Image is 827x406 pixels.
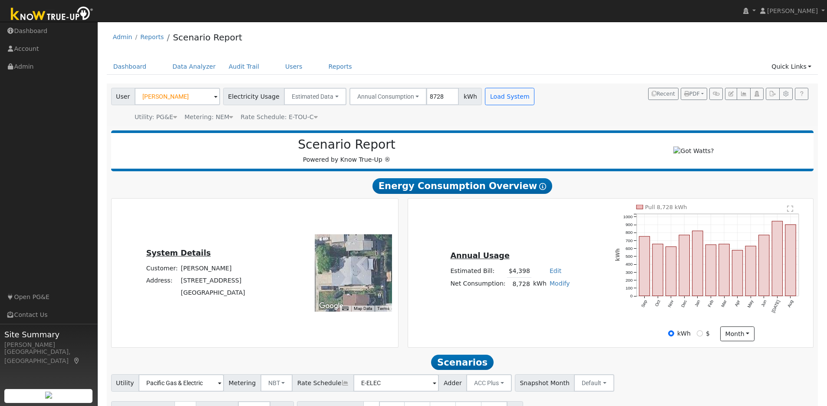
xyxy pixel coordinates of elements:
[626,270,633,275] text: 300
[737,88,750,100] button: Multi-Series Graph
[550,267,561,274] a: Edit
[284,88,346,105] button: Estimated Data
[707,299,714,308] text: Feb
[146,249,211,257] u: System Details
[772,221,782,296] rect: onclick=""
[372,178,552,194] span: Energy Consumption Overview
[652,244,663,296] rect: onclick=""
[450,251,509,260] u: Annual Usage
[145,274,179,286] td: Address:
[111,88,135,105] span: User
[630,293,633,298] text: 0
[787,299,794,308] text: Aug
[747,299,755,309] text: May
[692,231,703,296] rect: onclick=""
[317,300,346,312] img: Google
[115,137,578,164] div: Powered by Know True-Up ®
[4,347,93,366] div: [GEOGRAPHIC_DATA], [GEOGRAPHIC_DATA]
[720,299,728,308] text: Mar
[779,88,793,100] button: Settings
[140,33,164,40] a: Reports
[709,88,723,100] button: Generate Report Link
[795,88,808,100] a: Help Link
[760,299,768,307] text: Jun
[241,113,317,120] span: Alias: HETOUC
[639,236,649,296] rect: onclick=""
[765,59,818,75] a: Quick Links
[113,33,132,40] a: Admin
[679,235,689,296] rect: onclick=""
[648,88,679,100] button: Recent
[626,222,633,227] text: 900
[673,146,714,156] img: Got Watts?
[449,265,507,278] td: Estimated Bill:
[725,88,737,100] button: Edit User
[138,374,224,392] input: Select a Utility
[531,277,548,290] td: kWh
[720,326,755,341] button: month
[45,392,52,399] img: retrieve
[145,262,179,274] td: Customer:
[173,32,242,43] a: Scenario Report
[626,238,633,243] text: 700
[626,262,633,266] text: 400
[292,374,354,392] span: Rate Schedule
[515,374,575,392] span: Snapshot Month
[759,235,769,296] rect: onclick=""
[615,249,621,261] text: kWh
[7,5,98,24] img: Know True-Up
[645,204,687,210] text: Pull 8,728 kWh
[120,137,573,152] h2: Scenario Report
[349,88,427,105] button: Annual Consumption
[222,59,266,75] a: Audit Trail
[73,357,81,364] a: Map
[377,306,389,311] a: Terms (opens in new tab)
[684,91,700,97] span: PDF
[354,306,372,312] button: Map Data
[431,355,493,370] span: Scenarios
[485,88,534,105] button: Load System
[680,299,688,308] text: Dec
[166,59,222,75] a: Data Analyzer
[705,245,716,296] rect: onclick=""
[507,277,531,290] td: 8,728
[745,246,756,296] rect: onclick=""
[260,374,293,392] button: NBT
[342,306,348,312] button: Keyboard shortcuts
[734,299,741,307] text: Apr
[550,280,570,287] a: Modify
[766,88,779,100] button: Export Interval Data
[623,214,633,219] text: 1000
[574,374,614,392] button: Default
[179,287,247,299] td: [GEOGRAPHIC_DATA]
[694,299,701,307] text: Jan
[667,299,674,308] text: Nov
[697,330,703,336] input: $
[438,374,467,392] span: Adder
[279,59,309,75] a: Users
[719,244,729,296] rect: onclick=""
[449,277,507,290] td: Net Consumption:
[224,374,261,392] span: Metering
[706,329,710,338] label: $
[668,330,674,336] input: kWh
[135,88,220,105] input: Select a User
[626,246,633,251] text: 600
[466,374,512,392] button: ACC Plus
[135,113,177,122] div: Utility: PG&E
[640,299,648,308] text: Sep
[185,113,233,122] div: Metering: NEM
[785,225,796,296] rect: onclick=""
[107,59,153,75] a: Dashboard
[179,274,247,286] td: [STREET_ADDRESS]
[458,88,482,105] span: kWh
[767,7,818,14] span: [PERSON_NAME]
[654,299,662,307] text: Oct
[666,247,676,296] rect: onclick=""
[179,262,247,274] td: [PERSON_NAME]
[4,340,93,349] div: [PERSON_NAME]
[626,254,633,259] text: 500
[787,205,793,212] text: 
[539,183,546,190] i: Show Help
[507,265,531,278] td: $4,398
